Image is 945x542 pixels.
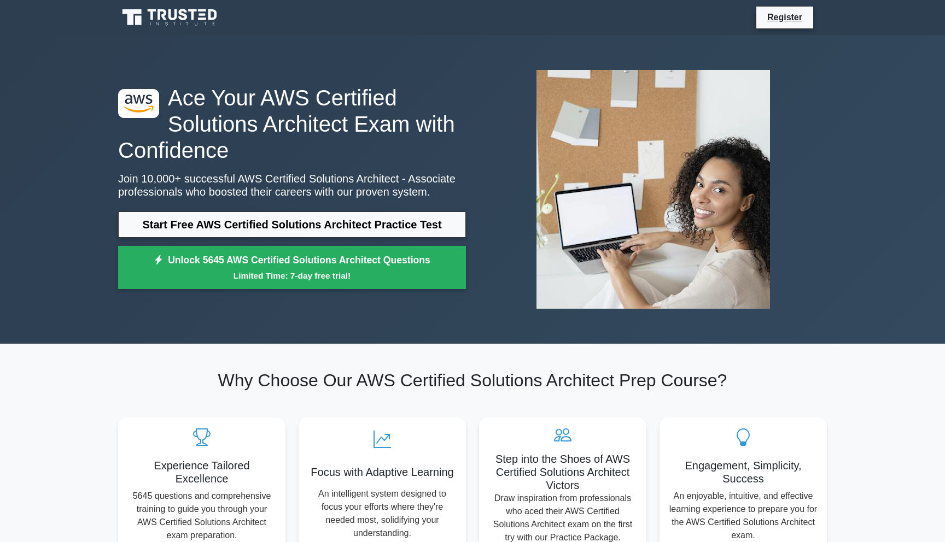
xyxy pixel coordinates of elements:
[307,487,457,540] p: An intelligent system designed to focus your efforts where they're needed most, solidifying your ...
[127,490,277,542] p: 5645 questions and comprehensive training to guide you through your AWS Certified Solutions Archi...
[668,459,818,485] h5: Engagement, Simplicity, Success
[132,269,452,282] small: Limited Time: 7-day free trial!
[307,466,457,479] h5: Focus with Adaptive Learning
[761,10,809,24] a: Register
[127,459,277,485] h5: Experience Tailored Excellence
[118,246,466,290] a: Unlock 5645 AWS Certified Solutions Architect QuestionsLimited Time: 7-day free trial!
[488,452,638,492] h5: Step into the Shoes of AWS Certified Solutions Architect Victors
[118,85,466,163] h1: Ace Your AWS Certified Solutions Architect Exam with Confidence
[118,172,466,198] p: Join 10,000+ successful AWS Certified Solutions Architect - Associate professionals who boosted t...
[118,370,827,391] h2: Why Choose Our AWS Certified Solutions Architect Prep Course?
[118,211,466,238] a: Start Free AWS Certified Solutions Architect Practice Test
[668,490,818,542] p: An enjoyable, intuitive, and effective learning experience to prepare you for the AWS Certified S...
